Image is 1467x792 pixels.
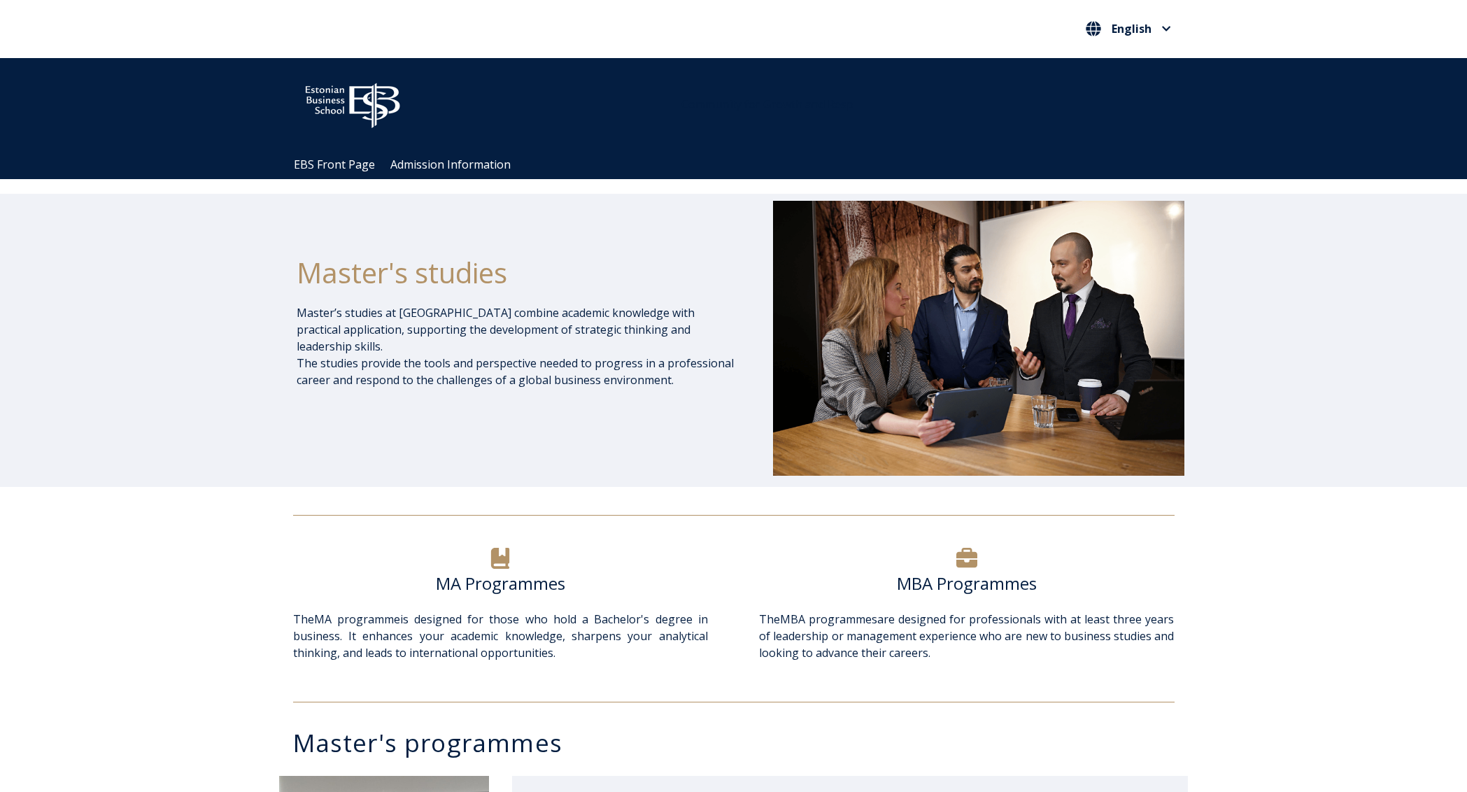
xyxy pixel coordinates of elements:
[293,611,708,660] span: The is designed for those who hold a Bachelor's degree in business. It enhances your academic kno...
[297,304,736,388] p: Master’s studies at [GEOGRAPHIC_DATA] combine academic knowledge with practical application, supp...
[773,201,1184,475] img: DSC_1073
[1082,17,1175,40] button: English
[759,573,1174,594] h6: MBA Programmes
[780,611,877,627] a: MBA programmes
[314,611,400,627] a: MA programme
[297,255,736,290] h1: Master's studies
[759,611,1174,660] span: The are designed for professionals with at least three years of leadership or management experien...
[1082,17,1175,41] nav: Select your language
[681,97,853,112] span: Community for Growth and Resp
[293,730,1189,755] h3: Master's programmes
[293,72,412,132] img: ebs_logo2016_white
[286,150,1196,179] div: Navigation Menu
[1112,23,1151,34] span: English
[390,157,511,172] a: Admission Information
[294,157,375,172] a: EBS Front Page
[293,573,708,594] h6: MA Programmes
